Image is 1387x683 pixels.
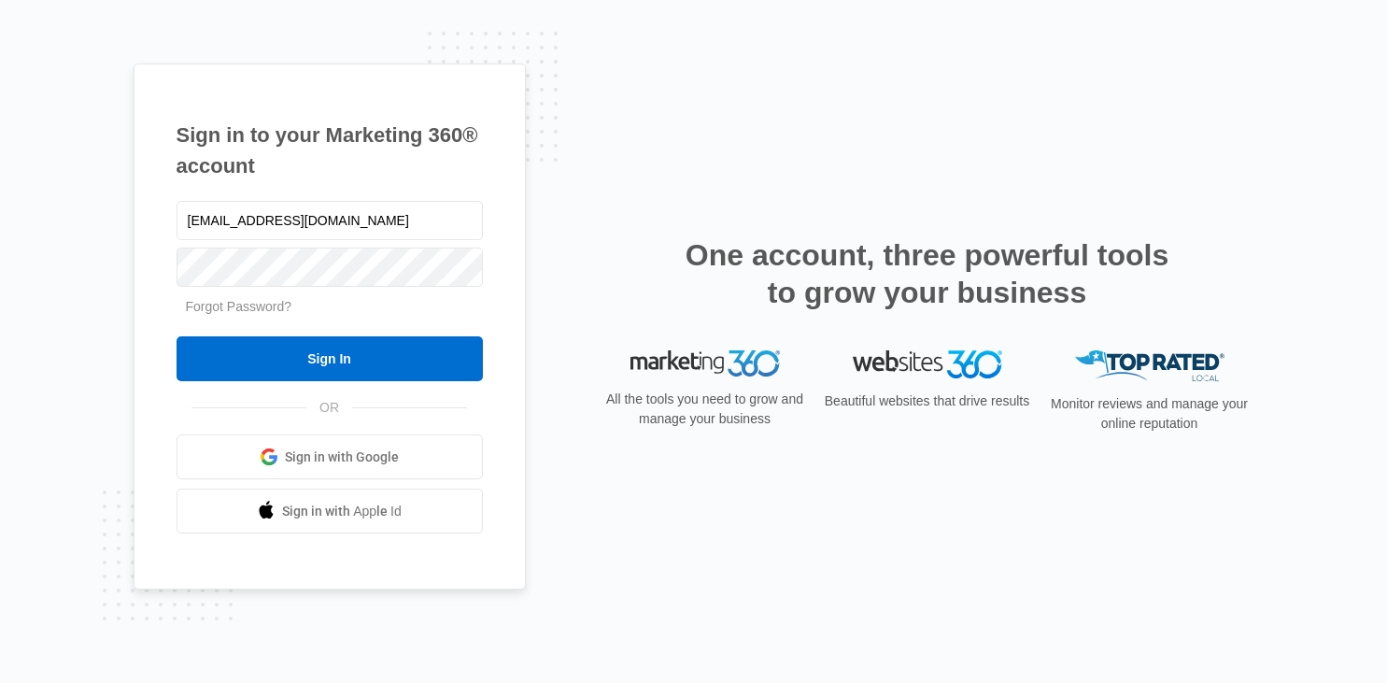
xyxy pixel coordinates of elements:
img: Top Rated Local [1075,350,1224,381]
span: Sign in with Apple Id [282,502,402,521]
p: Beautiful websites that drive results [823,391,1032,411]
h1: Sign in to your Marketing 360® account [177,120,483,181]
a: Forgot Password? [186,299,292,314]
img: Websites 360 [853,350,1002,377]
span: OR [306,398,352,418]
p: All the tools you need to grow and manage your business [601,390,810,429]
a: Sign in with Google [177,434,483,479]
a: Sign in with Apple Id [177,489,483,534]
img: Marketing 360 [630,350,780,377]
h2: One account, three powerful tools to grow your business [680,236,1175,311]
input: Email [177,201,483,240]
p: Monitor reviews and manage your online reputation [1045,394,1254,434]
input: Sign In [177,336,483,381]
span: Sign in with Google [285,448,399,467]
